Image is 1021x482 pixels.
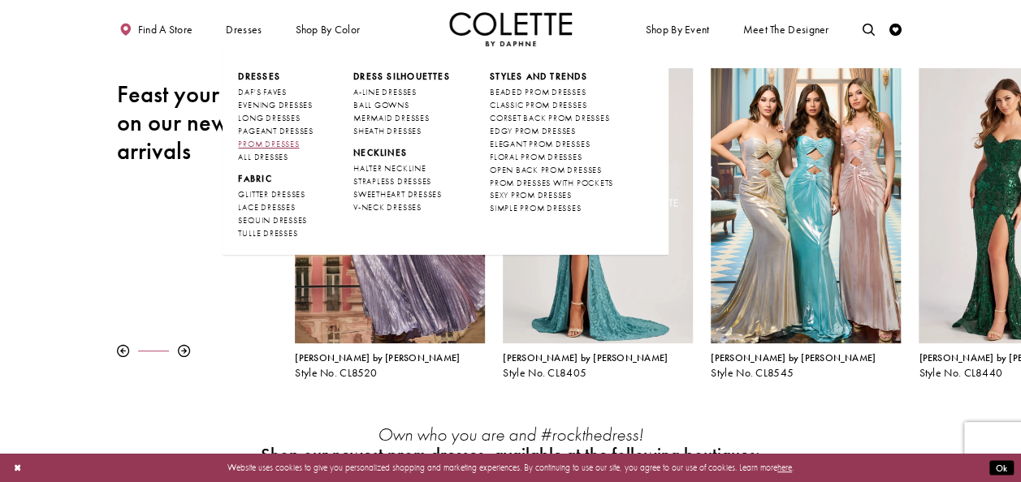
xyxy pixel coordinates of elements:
a: SHEATH DRESSES [353,125,450,138]
span: Shop by color [292,12,363,46]
a: MERMAID DRESSES [353,112,450,125]
a: ALL DRESSES [238,151,313,164]
span: V-NECK DRESSES [353,202,422,213]
span: Meet the designer [742,24,828,36]
span: OPEN BACK PROM DRESSES [490,165,602,175]
span: HALTER NECKLINE [353,163,426,174]
span: NECKLINES [353,147,407,158]
a: CORSET BACK PROM DRESSES [490,112,613,125]
div: Colette by Daphne Style No. CL8405 [503,353,692,379]
h2: Shop our newest prom dresses, available at the following boutiques: [256,445,765,465]
span: STYLES AND TRENDS [490,71,587,82]
a: Find a store [117,12,196,46]
span: BALL GOWNS [353,100,409,110]
span: MERMAID DRESSES [353,113,429,123]
a: EVENING DRESSES [238,99,313,112]
span: Dresses [223,12,265,46]
a: PROM DRESSES [238,138,313,151]
span: TULLE DRESSES [238,228,297,239]
span: Style No. CL8440 [919,366,1002,380]
span: PAGEANT DRESSES [238,126,313,136]
span: PROM DRESSES [238,139,299,149]
span: A-LINE DRESSES [353,87,417,97]
a: LACE DRESSES [238,201,313,214]
span: CLASSIC PROM DRESSES [490,100,586,110]
span: SWEETHEART DRESSES [353,189,442,200]
span: CORSET BACK PROM DRESSES [490,113,609,123]
span: SEXY PROM DRESSES [490,190,572,200]
span: SHEATH DRESSES [353,126,422,136]
a: Check Wishlist [886,12,905,46]
button: Submit Dialog [989,460,1014,476]
a: CLASSIC PROM DRESSES [490,99,613,112]
span: SIMPLE PROM DRESSES [490,203,581,213]
span: ELEGANT PROM DRESSES [490,139,590,149]
span: STYLES AND TRENDS [490,71,613,83]
a: BEADED PROM DRESSES [490,86,613,99]
span: Style No. CL8405 [503,366,586,380]
a: HALTER NECKLINE [353,162,450,175]
span: ALL DRESSES [238,152,288,162]
span: DAF'S FAVES [238,87,286,97]
span: STRAPLESS DRESSES [353,176,431,187]
a: PROM DRESSES WITH POCKETS [490,177,613,190]
span: PROM DRESSES WITH POCKETS [490,178,613,188]
a: A-LINE DRESSES [353,86,450,99]
span: FLORAL PROM DRESSES [490,152,582,162]
span: EVENING DRESSES [238,100,312,110]
button: Close Dialog [7,457,28,479]
span: NECKLINES [353,147,450,159]
a: PAGEANT DRESSES [238,125,313,138]
a: OPEN BACK PROM DRESSES [490,164,613,177]
span: EDGY PROM DRESSES [490,126,576,136]
a: Meet the designer [740,12,833,46]
span: Find a store [138,24,193,36]
a: TULLE DRESSES [238,227,313,240]
span: BEADED PROM DRESSES [490,87,586,97]
a: here [777,462,792,473]
a: SEQUIN DRESSES [238,214,313,227]
a: Toggle search [859,12,878,46]
span: LONG DRESSES [238,113,300,123]
a: BALL GOWNS [353,99,450,112]
h2: Feast your eyes on our newest arrivals [117,80,277,166]
a: SWEETHEART DRESSES [353,188,450,201]
a: V-NECK DRESSES [353,201,450,214]
span: Shop By Event [642,12,712,46]
span: Style No. CL8545 [711,366,794,380]
a: Visit Colette by Daphne Style No. CL8545 Page [711,68,900,343]
div: Colette by Daphne Style No. CL8545 [702,59,910,388]
span: SEQUIN DRESSES [238,215,307,226]
span: LACE DRESSES [238,202,295,213]
a: FLORAL PROM DRESSES [490,151,613,164]
span: Style No. CL8520 [295,366,377,380]
a: SEXY PROM DRESSES [490,189,613,202]
span: FABRIC [238,173,271,184]
span: FABRIC [238,173,313,185]
span: [PERSON_NAME] by [PERSON_NAME] [295,351,460,364]
span: Dresses [226,24,262,36]
span: Dresses [238,71,313,83]
a: Visit Home Page [449,12,573,46]
a: ELEGANT PROM DRESSES [490,138,613,151]
span: DRESS SILHOUETTES [353,71,450,83]
span: Shop by color [295,24,360,36]
a: DAF'S FAVES [238,86,313,99]
img: Colette by Daphne [449,12,573,46]
span: GLITTER DRESSES [238,189,305,200]
a: GLITTER DRESSES [238,188,313,201]
span: Dresses [238,71,280,82]
p: Website uses cookies to give you personalized shopping and marketing experiences. By continuing t... [89,459,932,476]
div: Colette by Daphne Style No. CL8545 [711,353,900,379]
span: [PERSON_NAME] by [PERSON_NAME] [503,351,668,364]
span: Shop By Event [646,24,710,36]
span: [PERSON_NAME] by [PERSON_NAME] [711,351,876,364]
div: Colette by Daphne Style No. CL8520 [295,353,484,379]
a: SIMPLE PROM DRESSES [490,202,613,215]
a: EDGY PROM DRESSES [490,125,613,138]
span: DRESS SILHOUETTES [353,71,450,82]
a: LONG DRESSES [238,112,313,125]
a: STRAPLESS DRESSES [353,175,450,188]
em: Own who you are and #rockthedress! [378,423,643,446]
